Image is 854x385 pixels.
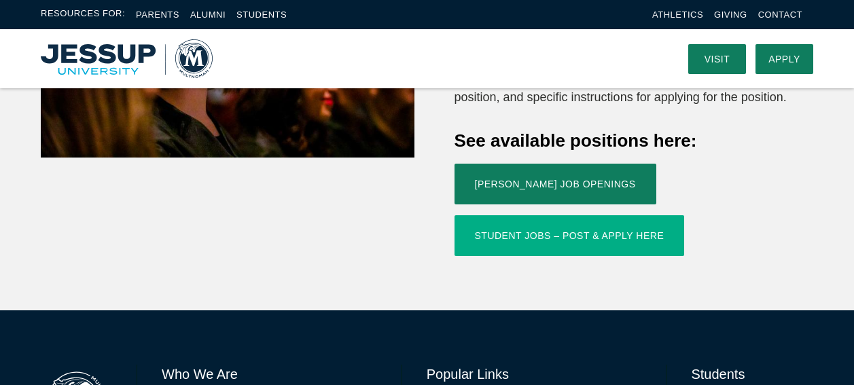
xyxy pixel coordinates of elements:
a: Giving [714,10,747,20]
a: Student Jobs – Post & Apply Here [455,215,685,256]
h6: Students [691,365,813,384]
a: Alumni [190,10,226,20]
a: Athletics [652,10,703,20]
a: Home [41,39,213,78]
a: Parents [136,10,179,20]
a: [PERSON_NAME] Job Openings [455,164,656,204]
h4: See available positions here: [455,128,814,153]
h6: Who We Are [162,365,377,384]
a: Contact [758,10,802,20]
a: Students [236,10,287,20]
h6: Popular Links [427,365,642,384]
img: Multnomah University Logo [41,39,213,78]
a: Visit [688,44,746,74]
a: Apply [755,44,813,74]
span: Resources For: [41,7,125,22]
